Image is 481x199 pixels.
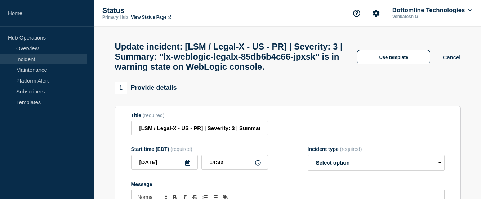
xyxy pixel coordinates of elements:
p: Venkatesh G [391,14,466,19]
a: View Status Page [131,15,171,20]
button: Cancel [443,54,460,60]
input: Title [131,121,268,135]
input: HH:MM [201,155,268,170]
p: Status [102,6,246,15]
div: Message [131,181,445,187]
button: Bottomline Technologies [391,7,473,14]
span: (required) [170,146,192,152]
span: (required) [340,146,362,152]
input: YYYY-MM-DD [131,155,198,170]
button: Support [349,6,364,21]
div: Title [131,112,268,118]
span: (required) [143,112,165,118]
button: Account settings [369,6,384,21]
p: Primary Hub [102,15,128,20]
span: 1 [115,82,127,94]
div: Incident type [308,146,445,152]
select: Incident type [308,155,445,171]
div: Provide details [115,82,177,94]
h1: Update incident: [LSM / Legal-X - US - PR] | Severity: 3 | Summary: "lx-weblogic-legalx-85db6b4c6... [115,42,345,72]
button: Use template [357,50,430,64]
div: Start time (EDT) [131,146,268,152]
